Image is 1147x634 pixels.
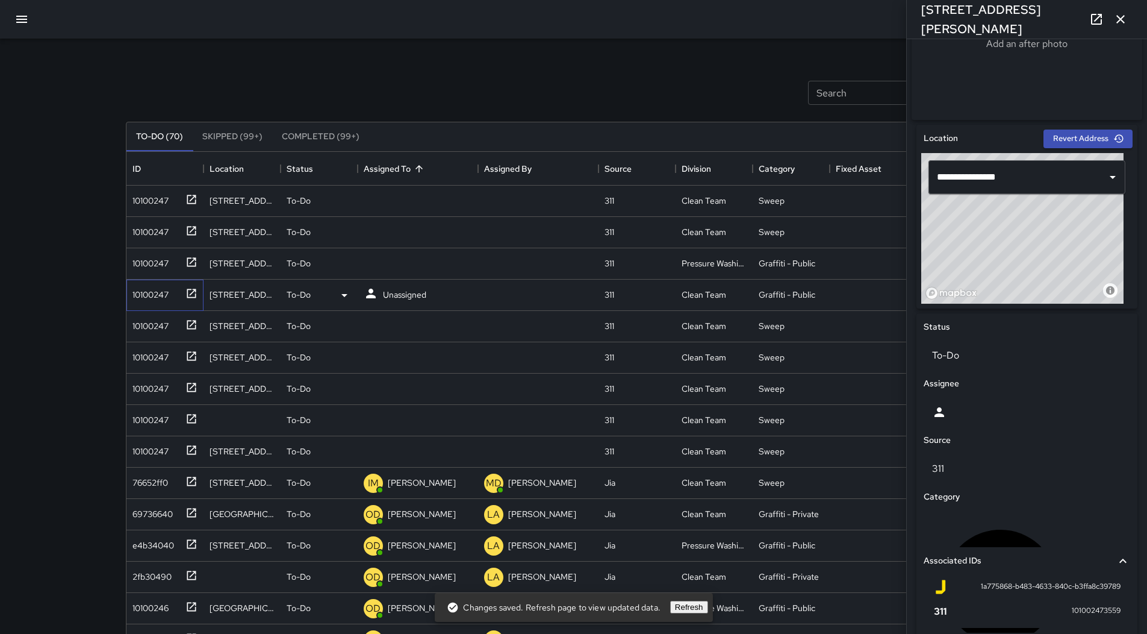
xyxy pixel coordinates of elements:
[287,195,311,207] p: To-Do
[605,257,614,269] div: 311
[508,508,576,520] p: [PERSON_NAME]
[272,122,369,151] button: Completed (99+)
[365,507,381,522] p: OD
[759,152,795,186] div: Category
[287,571,311,583] p: To-Do
[365,539,381,553] p: OD
[365,601,381,616] p: OD
[126,122,193,151] button: To-Do (70)
[682,226,726,238] div: Clean Team
[508,539,576,551] p: [PERSON_NAME]
[128,190,169,207] div: 10100247
[287,602,311,614] p: To-Do
[759,445,785,457] div: Sweep
[759,195,785,207] div: Sweep
[605,195,614,207] div: 311
[210,539,275,551] div: 556 Golden Gate Avenue
[682,289,726,301] div: Clean Team
[682,257,747,269] div: Pressure Washing
[605,226,614,238] div: 311
[605,152,632,186] div: Source
[682,602,747,614] div: Pressure Washing
[487,539,500,553] p: LA
[287,320,311,332] p: To-Do
[210,152,244,186] div: Location
[605,320,614,332] div: 311
[204,152,281,186] div: Location
[487,507,500,522] p: LA
[682,351,726,363] div: Clean Team
[682,320,726,332] div: Clean Team
[210,289,275,301] div: 14 Haight Street
[759,383,785,395] div: Sweep
[287,152,313,186] div: Status
[759,351,785,363] div: Sweep
[605,445,614,457] div: 311
[210,226,275,238] div: 2-98 Colusa Place
[605,477,615,489] div: Jia
[605,508,615,520] div: Jia
[605,383,614,395] div: 311
[358,152,478,186] div: Assigned To
[682,571,726,583] div: Clean Team
[605,571,615,583] div: Jia
[287,257,311,269] p: To-Do
[128,566,172,583] div: 2fb30490
[210,477,275,489] div: 300 Gough Street
[446,597,660,618] div: Changes saved. Refresh page to view updated data.
[759,508,819,520] div: Graffiti - Private
[210,195,275,207] div: 1 Grove Street
[682,508,726,520] div: Clean Team
[287,226,311,238] p: To-Do
[682,477,726,489] div: Clean Team
[605,289,614,301] div: 311
[383,289,426,301] p: Unassigned
[753,152,830,186] div: Category
[388,508,456,520] p: [PERSON_NAME]
[128,503,173,520] div: 69736640
[287,477,311,489] p: To-Do
[605,539,615,551] div: Jia
[682,539,747,551] div: Pressure Washing
[193,122,272,151] button: Skipped (99+)
[759,602,815,614] div: Graffiti - Public
[759,477,785,489] div: Sweep
[281,152,358,186] div: Status
[388,571,456,583] p: [PERSON_NAME]
[388,602,456,614] p: [PERSON_NAME]
[484,152,532,186] div: Assigned By
[759,226,785,238] div: Sweep
[365,570,381,585] p: OD
[128,315,169,332] div: 10100247
[411,160,427,177] button: Sort
[759,414,785,426] div: Sweep
[605,351,614,363] div: 311
[287,539,311,551] p: To-Do
[364,152,411,186] div: Assigned To
[128,378,169,395] div: 10100247
[126,152,204,186] div: ID
[388,539,456,551] p: [PERSON_NAME]
[128,597,169,614] div: 10100246
[132,152,141,186] div: ID
[287,508,311,520] p: To-Do
[682,414,726,426] div: Clean Team
[487,570,500,585] p: LA
[676,152,753,186] div: Division
[682,152,711,186] div: Division
[388,477,456,489] p: [PERSON_NAME]
[210,257,275,269] div: 14 Haight Street
[128,472,168,489] div: 76652ff0
[508,477,576,489] p: [PERSON_NAME]
[128,535,174,551] div: e4b34040
[210,320,275,332] div: 30 Larkin Street
[830,152,907,186] div: Fixed Asset
[759,320,785,332] div: Sweep
[210,351,275,363] div: 1 South Van Ness Avenue
[210,602,275,614] div: 1484 Market Street
[128,253,169,269] div: 10100247
[128,221,169,238] div: 10100247
[670,601,708,614] button: Refresh
[759,289,815,301] div: Graffiti - Public
[128,284,169,301] div: 10100247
